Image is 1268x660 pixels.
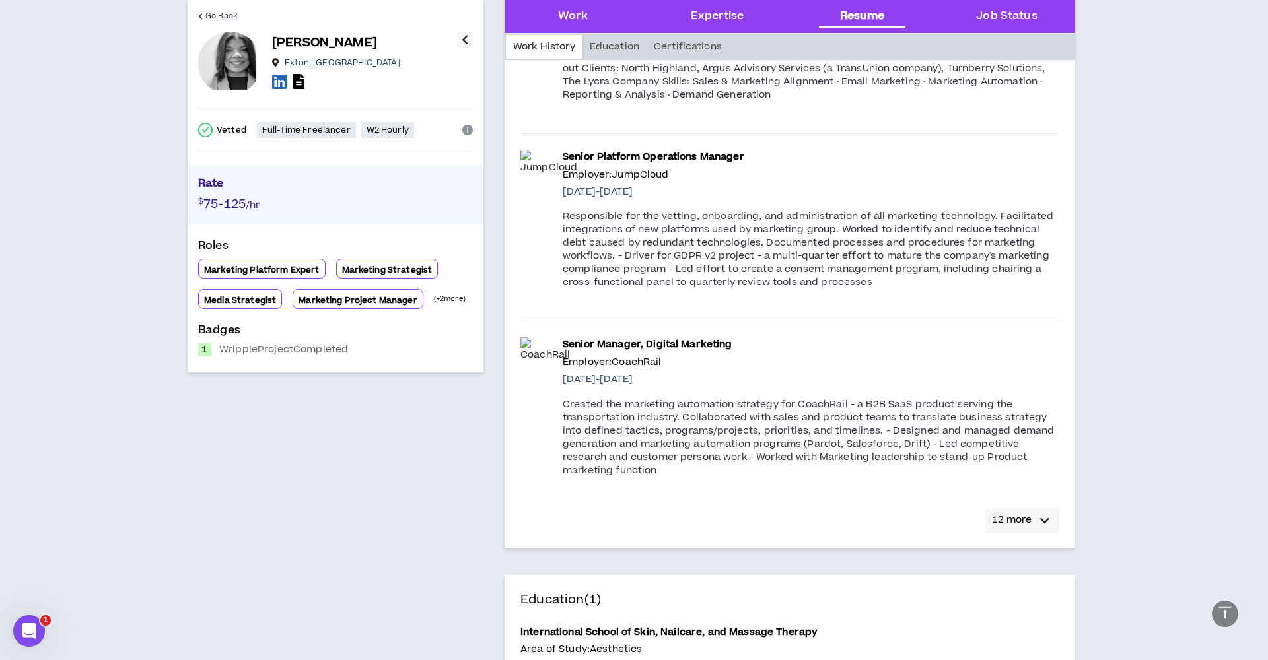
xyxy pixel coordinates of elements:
p: Vetted [217,125,246,135]
iframe: Intercom live chat [13,615,45,647]
p: Marketing Strategist [342,265,433,275]
div: Job Status [976,8,1037,25]
p: Media Strategist [204,295,276,306]
p: Badges [198,322,473,343]
p: [DATE] - [DATE] [563,185,1059,199]
p: Wripple Project Completed [219,343,348,356]
div: Work [558,8,588,25]
p: Created the marketing automation strategy for CoachRail - a B2B SaaS product serving the transpor... [563,398,1059,477]
span: 1 [40,615,51,626]
span: /hr [246,198,260,212]
span: $ [198,195,203,207]
div: Work History [506,35,582,59]
span: info-circle [462,125,473,135]
p: (+ 2 more) [434,294,466,304]
p: [PERSON_NAME] [272,34,377,52]
p: [DATE] - [DATE] [563,372,1059,387]
p: Marketing Platform Expert [204,265,320,275]
p: Employer: JumpCloud [563,168,1059,182]
div: Resume [840,8,885,25]
span: 75-125 [203,195,246,213]
div: Mycah K. [198,32,262,95]
span: vertical-align-top [1217,605,1233,620]
span: check-circle [198,123,213,137]
p: Responsible for the vetting, onboarding, and administration of all marketing technology. Facilita... [563,210,1059,289]
p: Senior Platform Operations Manager [563,150,1059,164]
img: CoachRail [520,337,570,362]
p: Senior Manager, Digital Marketing [563,337,1059,352]
div: Certifications [647,35,729,59]
div: 1 [198,343,211,356]
button: 12 more [985,509,1059,533]
img: JumpCloud [520,150,577,175]
p: Employer: CoachRail [563,355,1059,370]
span: Go Back [205,10,238,22]
p: W2 Hourly [367,125,409,135]
p: 12 more [992,513,1032,527]
p: Area of Study: Aesthetics [520,642,817,657]
p: Rate [198,176,473,195]
div: Expertise [691,8,744,25]
h4: Education (1) [520,591,1059,609]
div: Education [582,35,647,59]
p: Full-Time Freelancer [262,125,351,135]
p: International School of Skin, Nailcare, and Massage Therapy [520,625,817,640]
p: Roles [198,238,473,259]
p: Marketing Project Manager [299,295,417,306]
p: Exton , [GEOGRAPHIC_DATA] [285,57,400,68]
